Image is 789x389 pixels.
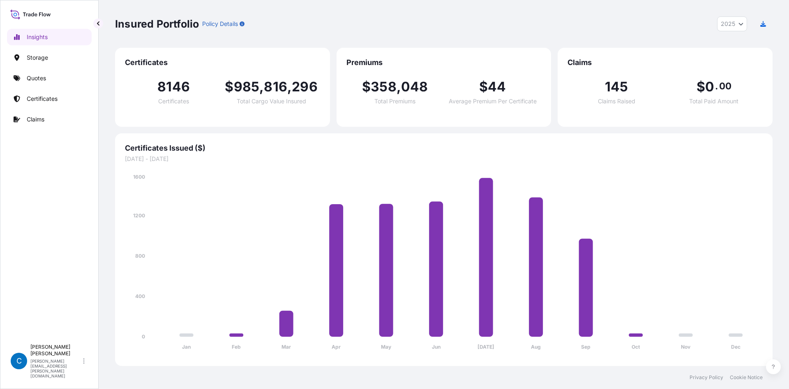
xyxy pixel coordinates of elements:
[689,98,738,104] span: Total Paid Amount
[449,98,537,104] span: Average Premium Per Certificate
[27,33,48,41] p: Insights
[478,344,494,350] tspan: [DATE]
[7,70,92,86] a: Quotes
[362,80,371,93] span: $
[7,49,92,66] a: Storage
[133,174,145,180] tspan: 1600
[125,58,320,68] span: Certificates
[142,333,145,340] tspan: 0
[397,80,401,93] span: ,
[605,80,628,93] span: 145
[7,111,92,128] a: Claims
[202,20,238,28] p: Policy Details
[125,155,763,163] span: [DATE] - [DATE]
[237,98,306,104] span: Total Cargo Value Insured
[381,344,392,350] tspan: May
[292,80,318,93] span: 296
[158,98,189,104] span: Certificates
[30,344,81,357] p: [PERSON_NAME] [PERSON_NAME]
[731,344,741,350] tspan: Dec
[479,80,488,93] span: $
[332,344,341,350] tspan: Apr
[690,374,723,381] a: Privacy Policy
[531,344,541,350] tspan: Aug
[125,143,763,153] span: Certificates Issued ($)
[568,58,763,68] span: Claims
[27,95,58,103] p: Certificates
[232,344,241,350] tspan: Feb
[135,293,145,299] tspan: 400
[374,98,415,104] span: Total Premiums
[281,344,291,350] tspan: Mar
[27,74,46,82] p: Quotes
[234,80,260,93] span: 985
[715,83,718,89] span: .
[432,344,441,350] tspan: Jun
[16,357,22,365] span: C
[719,83,731,89] span: 00
[30,359,81,378] p: [PERSON_NAME][EMAIL_ADDRESS][PERSON_NAME][DOMAIN_NAME]
[225,80,233,93] span: $
[346,58,542,68] span: Premiums
[705,80,714,93] span: 0
[287,80,292,93] span: ,
[632,344,640,350] tspan: Oct
[598,98,635,104] span: Claims Raised
[371,80,397,93] span: 358
[401,80,428,93] span: 048
[27,115,44,123] p: Claims
[697,80,705,93] span: $
[182,344,191,350] tspan: Jan
[135,253,145,259] tspan: 800
[581,344,591,350] tspan: Sep
[488,80,506,93] span: 44
[7,91,92,107] a: Certificates
[264,80,287,93] span: 816
[730,374,763,381] a: Cookie Notice
[721,20,735,28] span: 2025
[717,16,747,31] button: Year Selector
[27,54,48,62] p: Storage
[259,80,264,93] span: ,
[115,17,199,30] p: Insured Portfolio
[133,212,145,219] tspan: 1200
[681,344,691,350] tspan: Nov
[157,80,190,93] span: 8146
[7,29,92,45] a: Insights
